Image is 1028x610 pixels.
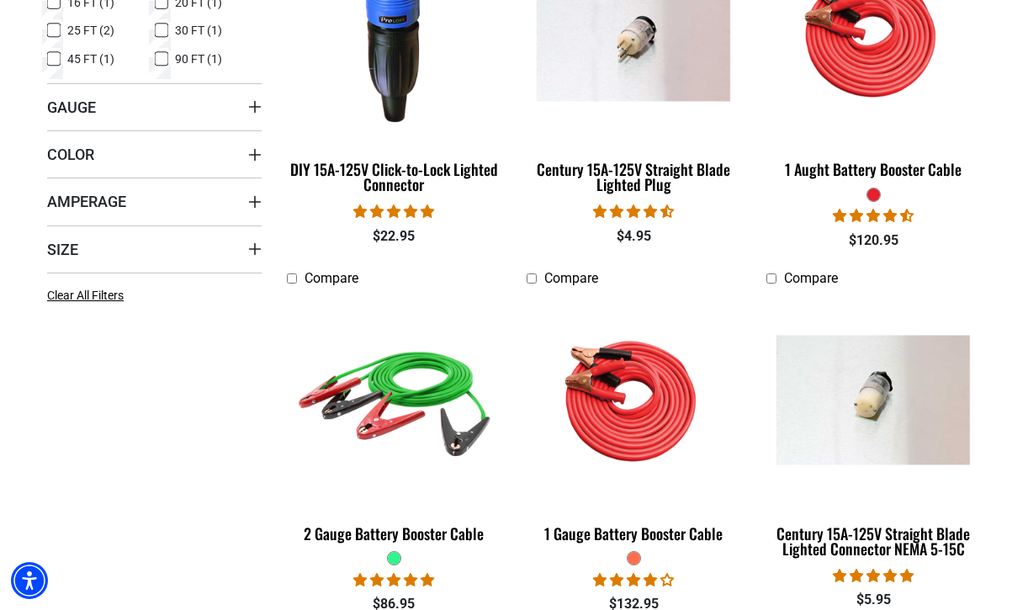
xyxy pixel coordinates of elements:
a: Clear All Filters [47,287,130,305]
div: 1 Gauge Battery Booster Cable [527,526,741,541]
span: 45 FT (1) [67,53,114,65]
img: orange [527,303,739,496]
div: Century 15A-125V Straight Blade Lighted Connector NEMA 5-15C [766,526,981,556]
span: Size [47,240,78,259]
a: orange 1 Gauge Battery Booster Cable [527,295,741,551]
div: Century 15A-125V Straight Blade Lighted Plug [527,162,741,192]
span: Clear All Filters [47,289,124,302]
div: $22.95 [287,226,501,247]
div: 2 Gauge Battery Booster Cable [287,526,501,541]
span: Amperage [47,192,126,211]
span: Gauge [47,98,96,117]
div: $4.95 [527,226,741,247]
a: Century 15A-125V Straight Blade Lighted Connector NEMA 5-15C Century 15A-125V Straight Blade Ligh... [766,295,981,566]
div: $120.95 [766,231,981,251]
summary: Color [47,130,262,178]
a: green 2 Gauge Battery Booster Cable [287,295,501,551]
span: Compare [305,270,358,286]
span: 5.00 stars [353,572,434,588]
div: DIY 15A-125V Click-to-Lock Lighted Connector [287,162,501,192]
span: Compare [784,270,838,286]
img: green [289,303,501,496]
span: 4.56 stars [833,208,914,224]
summary: Amperage [47,178,262,225]
summary: Size [47,225,262,273]
summary: Gauge [47,83,262,130]
img: Century 15A-125V Straight Blade Lighted Connector NEMA 5-15C [767,336,979,465]
span: 4.38 stars [593,204,674,220]
span: 25 FT (2) [67,24,114,36]
span: 90 FT (1) [175,53,222,65]
span: 5.00 stars [833,568,914,584]
span: Color [47,145,94,164]
span: Compare [544,270,598,286]
span: 30 FT (1) [175,24,222,36]
div: 1 Aught Battery Booster Cable [766,162,981,177]
div: $5.95 [766,590,981,610]
div: Accessibility Menu [11,562,48,599]
span: 4.84 stars [353,204,434,220]
span: 4.00 stars [593,572,674,588]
